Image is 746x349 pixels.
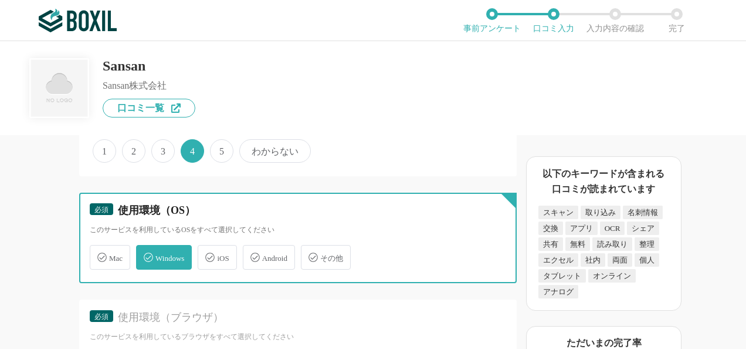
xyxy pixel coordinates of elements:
div: アプリ [565,222,598,235]
div: 個人 [635,253,659,267]
span: Android [262,254,287,263]
img: ボクシルSaaS_ロゴ [39,9,117,32]
li: 入力内容の確認 [584,8,646,33]
div: 社内 [581,253,605,267]
span: 3 [151,139,175,163]
span: Windows [155,254,184,263]
div: OCR [600,222,625,235]
div: Sansan [103,59,195,73]
span: Mac [109,254,123,263]
span: わからない [239,139,311,163]
span: 1 [93,139,116,163]
div: 整理 [635,237,659,251]
div: タブレット [538,269,586,283]
div: 取り込み [581,206,620,219]
span: 口コミ一覧 [117,103,164,113]
li: 事前アンケート [461,8,523,33]
div: 無料 [565,237,590,251]
span: 4 [181,139,204,163]
div: 以下のキーワードが含まれる口コミが読まれています [538,166,669,196]
span: その他 [320,254,343,263]
span: iOS [217,254,229,263]
span: 必須 [94,313,108,321]
li: 口コミ入力 [523,8,584,33]
div: オンライン [588,269,636,283]
div: このサービスを利用しているブラウザをすべて選択してください [90,332,506,342]
div: このサービスを利用しているOSをすべて選択してください [90,225,506,235]
li: 完了 [646,8,707,33]
div: スキャン [538,206,578,219]
div: エクセル [538,253,578,267]
div: アナログ [538,285,578,298]
div: 名刺情報 [623,206,663,219]
div: 使用環境（ブラウザ） [118,310,493,325]
div: 両面 [608,253,632,267]
span: 必須 [94,206,108,214]
div: シェア [627,222,659,235]
span: 5 [210,139,233,163]
div: 使用環境（OS） [118,203,493,218]
div: 読み取り [592,237,632,251]
div: 共有 [538,237,563,251]
span: 2 [122,139,145,163]
div: 交換 [538,222,563,235]
a: 口コミ一覧 [103,99,195,118]
div: Sansan株式会社 [103,81,195,90]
